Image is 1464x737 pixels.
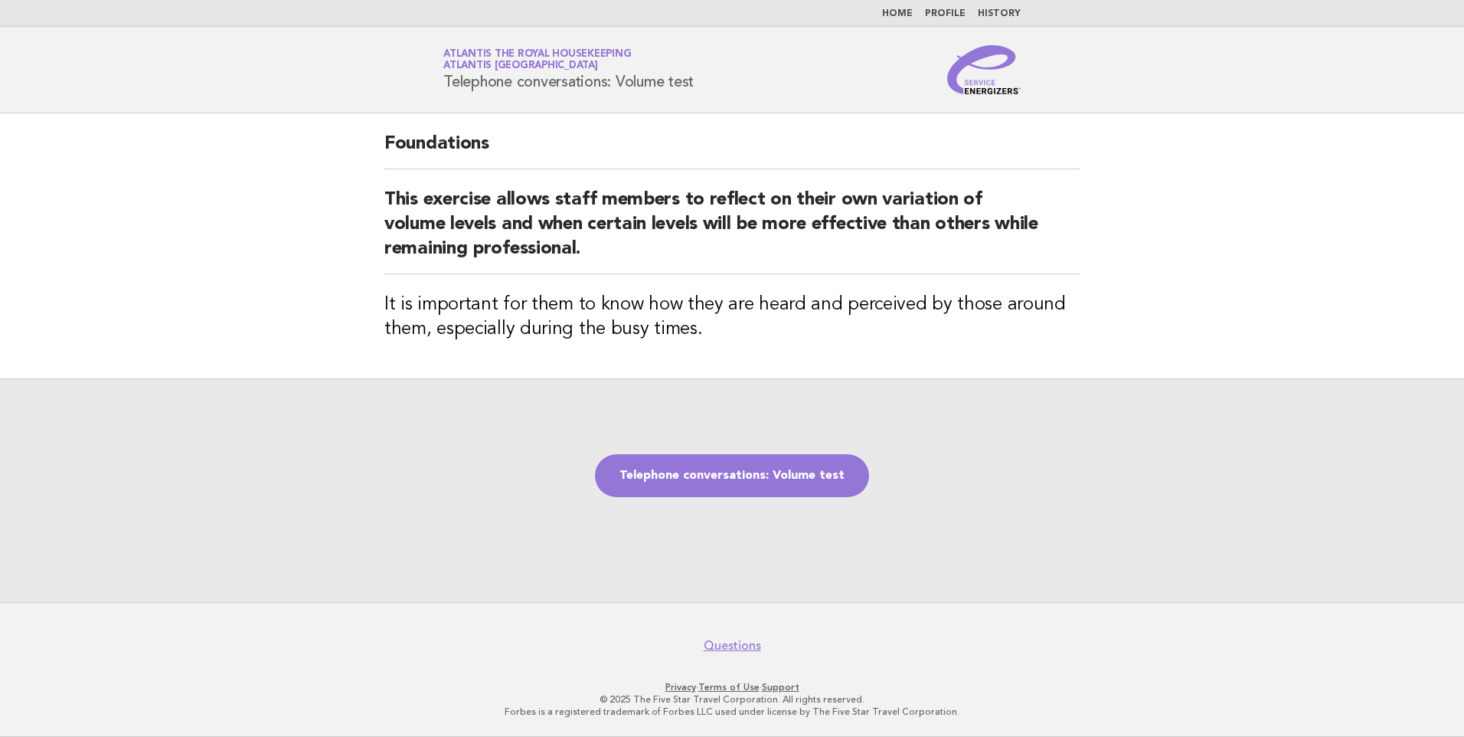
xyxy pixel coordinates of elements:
h1: Telephone conversations: Volume test [443,50,694,90]
h3: It is important for them to know how they are heard and perceived by those around them, especiall... [384,293,1080,342]
a: Questions [704,638,761,653]
h2: This exercise allows staff members to reflect on their own variation of volume levels and when ce... [384,188,1080,274]
a: Profile [925,9,966,18]
a: Atlantis the Royal HousekeepingAtlantis [GEOGRAPHIC_DATA] [443,49,631,70]
p: · · [263,681,1201,693]
a: Privacy [665,682,696,693]
h2: Foundations [384,132,1080,169]
a: Telephone conversations: Volume test [595,454,869,497]
a: Home [882,9,913,18]
p: Forbes is a registered trademark of Forbes LLC used under license by The Five Star Travel Corpora... [263,706,1201,718]
p: © 2025 The Five Star Travel Corporation. All rights reserved. [263,693,1201,706]
a: History [978,9,1021,18]
span: Atlantis [GEOGRAPHIC_DATA] [443,61,598,71]
img: Service Energizers [947,45,1021,94]
a: Terms of Use [698,682,760,693]
a: Support [762,682,799,693]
